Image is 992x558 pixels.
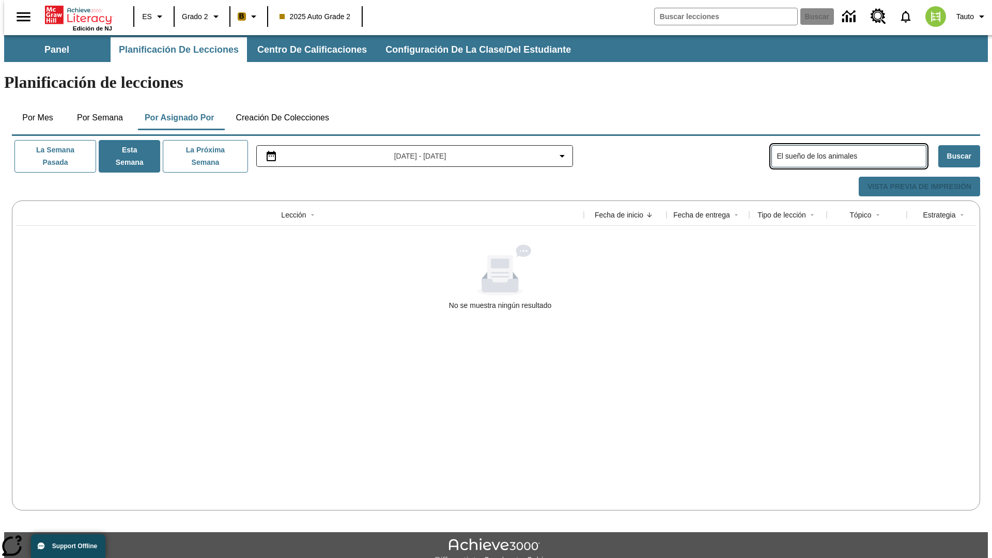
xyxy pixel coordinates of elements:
[142,11,152,22] span: ES
[99,140,160,173] button: Esta semana
[12,105,64,130] button: Por mes
[849,210,871,220] div: Tópico
[377,37,579,62] button: Configuración de la clase/del estudiante
[919,3,952,30] button: Escoja un nuevo avatar
[4,37,580,62] div: Subbarra de navegación
[394,151,446,162] span: [DATE] - [DATE]
[280,11,351,22] span: 2025 Auto Grade 2
[111,37,247,62] button: Planificación de lecciones
[257,44,367,56] span: Centro de calificaciones
[119,44,239,56] span: Planificación de lecciones
[892,3,919,30] a: Notificaciones
[14,140,96,173] button: La semana pasada
[45,5,112,25] a: Portada
[137,7,171,26] button: Lenguaje: ES, Selecciona un idioma
[806,209,818,221] button: Sort
[836,3,864,31] a: Centro de información
[4,35,988,62] div: Subbarra de navegación
[31,534,105,558] button: Support Offline
[938,145,980,167] button: Buscar
[956,11,974,22] span: Tauto
[8,2,39,32] button: Abrir el menú lateral
[227,105,337,130] button: Creación de colecciones
[163,140,247,173] button: La próxima semana
[52,542,97,550] span: Support Offline
[872,209,884,221] button: Sort
[69,105,131,130] button: Por semana
[673,210,730,220] div: Fecha de entrega
[595,210,643,220] div: Fecha de inicio
[952,7,992,26] button: Perfil/Configuración
[5,37,109,62] button: Panel
[182,11,208,22] span: Grado 2
[385,44,571,56] span: Configuración de la clase/del estudiante
[757,210,806,220] div: Tipo de lección
[16,244,984,311] div: No se muestra ningún resultado
[956,209,968,221] button: Sort
[777,149,926,164] input: Buscar lecciones asignadas
[261,150,569,162] button: Seleccione el intervalo de fechas opción del menú
[449,300,551,311] div: No se muestra ningún resultado
[730,209,742,221] button: Sort
[655,8,797,25] input: Buscar campo
[281,210,306,220] div: Lección
[178,7,226,26] button: Grado: Grado 2, Elige un grado
[136,105,223,130] button: Por asignado por
[234,7,264,26] button: Boost El color de la clase es anaranjado claro. Cambiar el color de la clase.
[643,209,656,221] button: Sort
[864,3,892,30] a: Centro de recursos, Se abrirá en una pestaña nueva.
[306,209,319,221] button: Sort
[44,44,69,56] span: Panel
[239,10,244,23] span: B
[73,25,112,32] span: Edición de NJ
[923,210,955,220] div: Estrategia
[45,4,112,32] div: Portada
[249,37,375,62] button: Centro de calificaciones
[556,150,568,162] svg: Collapse Date Range Filter
[4,73,988,92] h1: Planificación de lecciones
[925,6,946,27] img: avatar image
